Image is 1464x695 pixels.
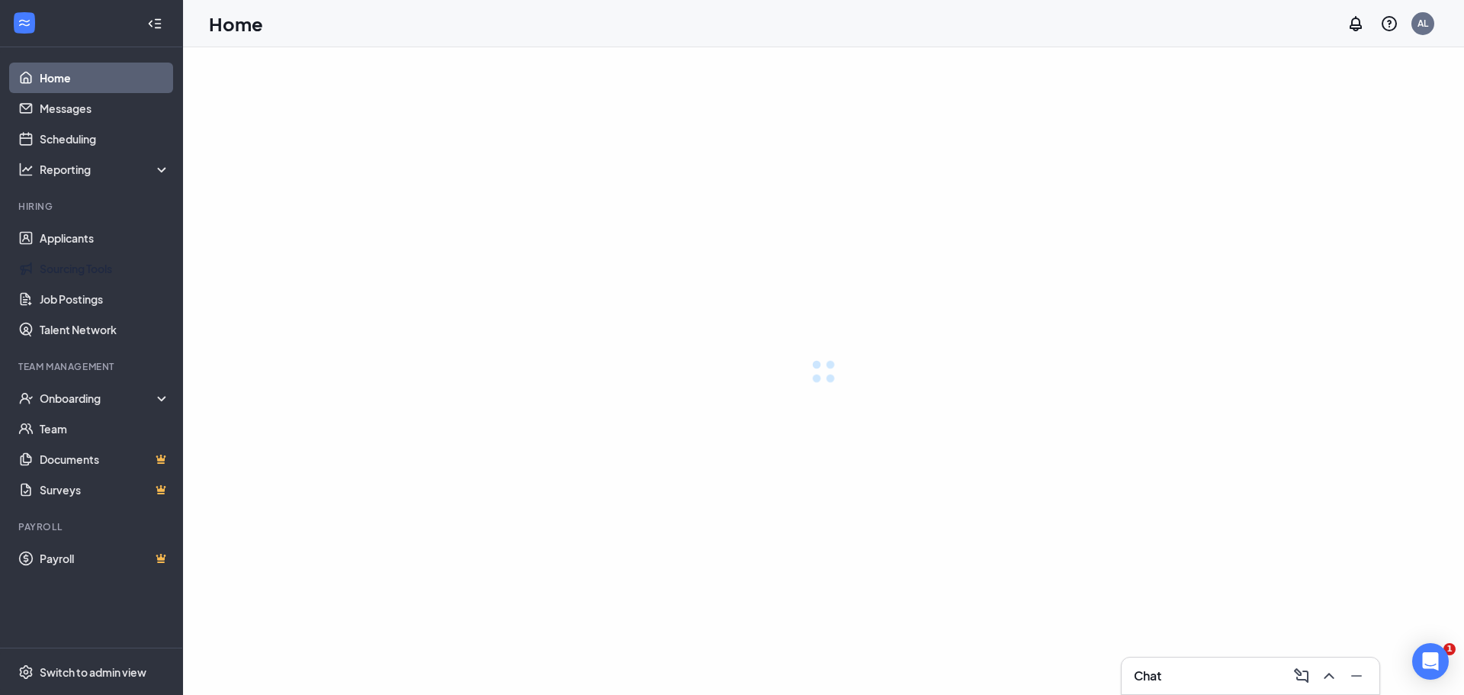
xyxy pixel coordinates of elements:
[40,223,170,253] a: Applicants
[147,16,162,31] svg: Collapse
[40,664,146,680] div: Switch to admin view
[40,413,170,444] a: Team
[40,162,171,177] div: Reporting
[1343,664,1367,688] button: Minimize
[1288,664,1312,688] button: ComposeMessage
[40,124,170,154] a: Scheduling
[1347,14,1365,33] svg: Notifications
[40,253,170,284] a: Sourcing Tools
[40,63,170,93] a: Home
[1443,643,1456,655] span: 1
[1315,664,1340,688] button: ChevronUp
[18,391,34,406] svg: UserCheck
[40,475,170,505] a: SurveysCrown
[1134,668,1161,684] h3: Chat
[40,391,171,406] div: Onboarding
[18,360,167,373] div: Team Management
[1347,667,1366,685] svg: Minimize
[1380,14,1398,33] svg: QuestionInfo
[18,664,34,680] svg: Settings
[1412,643,1449,680] div: Open Intercom Messenger
[40,314,170,345] a: Talent Network
[1320,667,1338,685] svg: ChevronUp
[17,15,32,31] svg: WorkstreamLogo
[18,162,34,177] svg: Analysis
[18,520,167,533] div: Payroll
[1417,17,1428,30] div: AL
[40,284,170,314] a: Job Postings
[1292,667,1311,685] svg: ComposeMessage
[18,200,167,213] div: Hiring
[40,444,170,475] a: DocumentsCrown
[40,543,170,574] a: PayrollCrown
[209,11,263,37] h1: Home
[40,93,170,124] a: Messages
